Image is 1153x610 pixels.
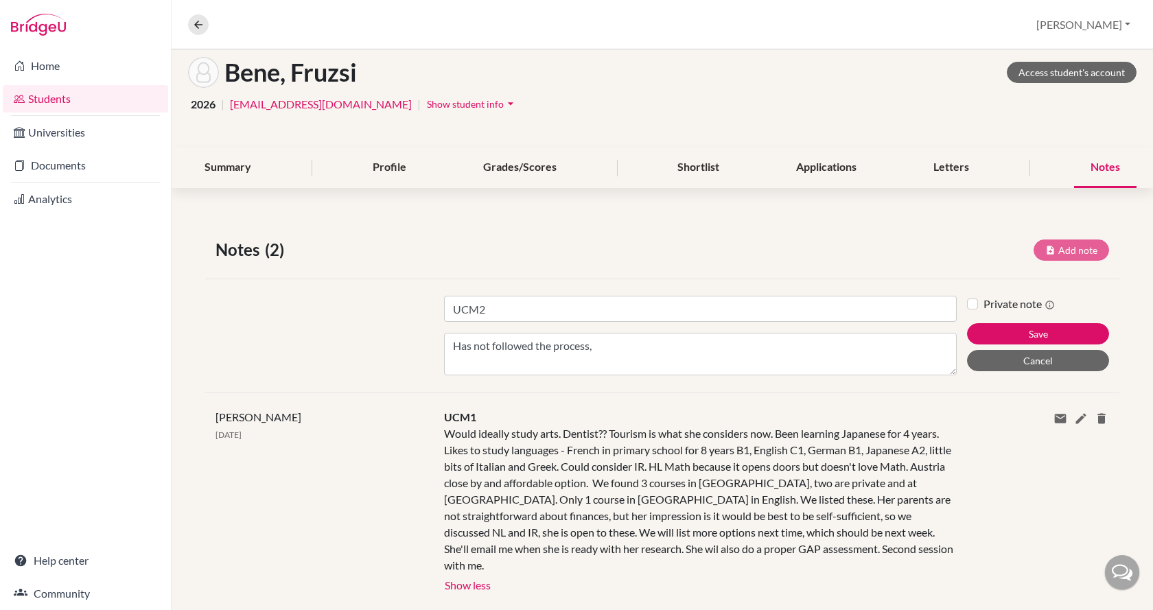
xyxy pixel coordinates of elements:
[1074,148,1137,188] div: Notes
[216,410,301,423] span: [PERSON_NAME]
[467,148,573,188] div: Grades/Scores
[356,148,423,188] div: Profile
[265,237,290,262] span: (2)
[221,96,224,113] span: |
[504,97,517,110] i: arrow_drop_down
[31,10,59,22] span: Help
[3,85,168,113] a: Students
[444,574,491,594] button: Show less
[216,237,265,262] span: Notes
[3,119,168,146] a: Universities
[3,152,168,179] a: Documents
[780,148,873,188] div: Applications
[661,148,736,188] div: Shortlist
[444,425,957,574] div: Would ideally study arts. Dentist?? Tourism is what she considers now. Been learning Japanese for...
[427,98,504,110] span: Show student info
[967,350,1109,371] button: Cancel
[1034,239,1109,261] button: Add note
[967,323,1109,344] button: Save
[417,96,421,113] span: |
[444,410,476,423] span: UCM1
[426,93,518,115] button: Show student infoarrow_drop_down
[917,148,986,188] div: Letters
[230,96,412,113] a: [EMAIL_ADDRESS][DOMAIN_NAME]
[1007,62,1137,83] a: Access student's account
[188,148,268,188] div: Summary
[191,96,216,113] span: 2026
[216,430,242,440] span: [DATE]
[3,547,168,574] a: Help center
[983,296,1055,312] label: Private note
[1030,12,1137,38] button: [PERSON_NAME]
[3,52,168,80] a: Home
[188,57,219,88] img: Fruzsi Bene's avatar
[444,296,957,322] input: Note title (required)
[3,185,168,213] a: Analytics
[11,14,66,36] img: Bridge-U
[3,580,168,607] a: Community
[224,58,357,87] h1: Bene, Fruzsi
